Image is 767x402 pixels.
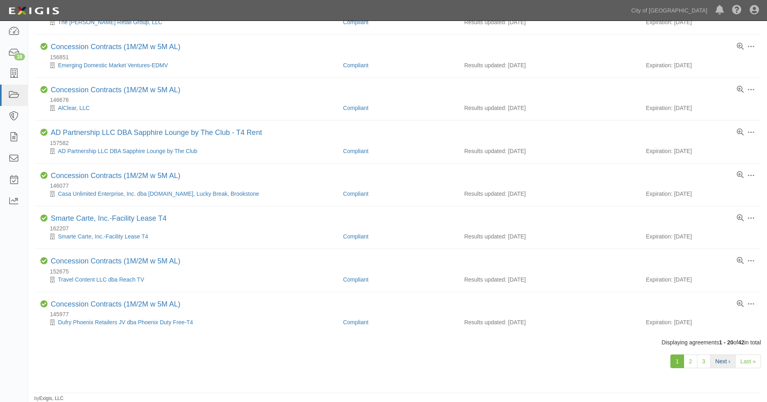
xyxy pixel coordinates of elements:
i: Compliant [40,86,48,93]
a: Compliant [343,148,368,154]
div: 157582 [40,139,761,147]
a: Next › [710,354,736,368]
div: Results updated: [DATE] [464,190,634,198]
a: 3 [697,354,711,368]
div: 146676 [40,96,761,104]
a: Dufry Phoenix Retailers JV dba Phoenix Duty Free-T4 [58,319,193,325]
div: Results updated: [DATE] [464,147,634,155]
a: Concession Contracts (1M/2M w 5M AL) [51,86,180,94]
a: AlClear, LLC [58,105,90,111]
a: View results summary [737,215,744,222]
div: 152675 [40,267,761,276]
div: 145977 [40,310,761,318]
div: Results updated: [DATE] [464,318,634,326]
div: Concession Contracts (1M/2M w 5M AL) [51,43,180,52]
div: Expiration: [DATE] [646,232,755,240]
a: City of [GEOGRAPHIC_DATA] [627,2,711,19]
div: Results updated: [DATE] [464,232,634,240]
div: 156851 [40,53,761,61]
a: Compliant [343,62,368,68]
i: Compliant [40,215,48,222]
a: Compliant [343,319,368,325]
div: Results updated: [DATE] [464,276,634,284]
i: Compliant [40,257,48,265]
div: Concession Contracts (1M/2M w 5M AL) [51,172,180,180]
a: View results summary [737,129,744,136]
a: Compliant [343,191,368,197]
a: Smarte Carte, Inc.-Facility Lease T4 [51,214,167,222]
a: View results summary [737,172,744,179]
div: Concession Contracts (1M/2M w 5M AL) [51,86,180,95]
div: Expiration: [DATE] [646,190,755,198]
a: AD Partnership LLC DBA Sapphire Lounge by The Club - T4 Rent [51,128,262,137]
div: Concession Contracts (1M/2M w 5M AL) [51,257,180,266]
a: Smarte Carte, Inc.-Facility Lease T4 [58,233,148,240]
div: Casa Unlimited Enterprise, Inc. dba Azcentral.com, Lucky Break, Brookstone [40,190,337,198]
a: View results summary [737,43,744,50]
a: 2 [684,354,697,368]
i: Compliant [40,43,48,50]
a: The [PERSON_NAME] Retail Group, LLC [58,19,162,25]
a: Concession Contracts (1M/2M w 5M AL) [51,300,180,308]
a: Concession Contracts (1M/2M w 5M AL) [51,257,180,265]
a: Compliant [343,276,368,283]
a: Compliant [343,105,368,111]
div: Concession Contracts (1M/2M w 5M AL) [51,300,180,309]
div: Expiration: [DATE] [646,318,755,326]
div: AlClear, LLC [40,104,337,112]
div: Expiration: [DATE] [646,276,755,284]
div: AD Partnership LLC DBA Sapphire Lounge by The Club - T4 Rent [51,128,262,137]
a: View results summary [737,86,744,93]
div: Results updated: [DATE] [464,61,634,69]
div: Expiration: [DATE] [646,61,755,69]
a: Travel Content LLC dba Reach TV [58,276,144,283]
div: Results updated: [DATE] [464,104,634,112]
small: by [34,395,64,402]
div: Expiration: [DATE] [646,18,755,26]
i: Compliant [40,172,48,179]
div: Results updated: [DATE] [464,18,634,26]
div: Expiration: [DATE] [646,104,755,112]
div: The Marshall Retail Group, LLC [40,18,337,26]
div: Smarte Carte, Inc.-Facility Lease T4 [51,214,167,223]
div: Travel Content LLC dba Reach TV [40,276,337,284]
div: 146077 [40,182,761,190]
a: View results summary [737,257,744,265]
div: Expiration: [DATE] [646,147,755,155]
div: 162207 [40,224,761,232]
i: Help Center - Complianz [732,6,742,15]
div: 18 [14,53,25,60]
i: Compliant [40,300,48,308]
a: AD Partnership LLC DBA Sapphire Lounge by The Club [58,148,197,154]
a: Last » [735,354,761,368]
b: 1 - 20 [719,339,734,346]
a: Concession Contracts (1M/2M w 5M AL) [51,43,180,51]
a: 1 [670,354,684,368]
b: 42 [738,339,744,346]
a: View results summary [737,300,744,308]
i: Compliant [40,129,48,136]
a: Compliant [343,233,368,240]
a: Casa Unlimited Enterprise, Inc. dba [DOMAIN_NAME], Lucky Break, Brookstone [58,191,259,197]
div: Emerging Domestic Market Ventures-EDMV [40,61,337,69]
div: Displaying agreements of in total [28,338,767,346]
a: Emerging Domestic Market Ventures-EDMV [58,62,168,68]
a: Compliant [343,19,368,25]
div: AD Partnership LLC DBA Sapphire Lounge by The Club [40,147,337,155]
a: Concession Contracts (1M/2M w 5M AL) [51,172,180,180]
a: Exigis, LLC [39,396,64,401]
div: Smarte Carte, Inc.-Facility Lease T4 [40,232,337,240]
div: Dufry Phoenix Retailers JV dba Phoenix Duty Free-T4 [40,318,337,326]
img: logo-5460c22ac91f19d4615b14bd174203de0afe785f0fc80cf4dbbc73dc1793850b.png [6,4,62,18]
